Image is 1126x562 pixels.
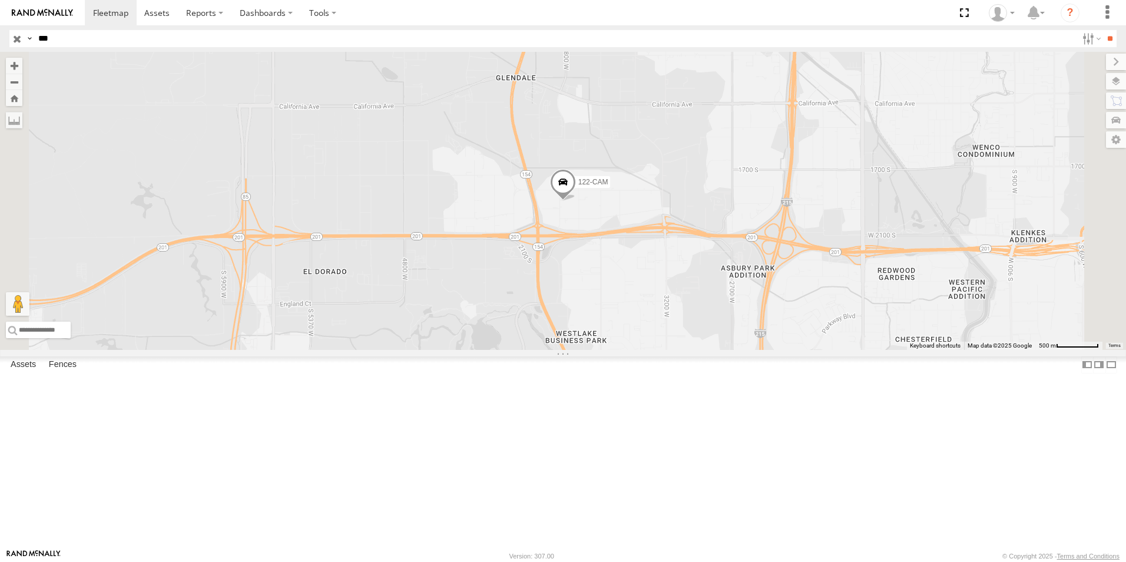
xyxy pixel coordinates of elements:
button: Zoom Home [6,90,22,106]
button: Drag Pegman onto the map to open Street View [6,292,29,316]
a: Visit our Website [6,550,61,562]
span: 122-CAM [578,178,608,187]
label: Fences [43,356,82,373]
img: rand-logo.svg [12,9,73,17]
span: Map data ©2025 Google [968,342,1032,349]
label: Assets [5,356,42,373]
div: © Copyright 2025 - [1002,553,1120,560]
label: Dock Summary Table to the Left [1081,356,1093,373]
button: Zoom out [6,74,22,90]
label: Hide Summary Table [1105,356,1117,373]
a: Terms (opens in new tab) [1108,343,1121,348]
label: Measure [6,112,22,128]
label: Search Query [25,30,34,47]
div: Keith Washburn [985,4,1019,22]
button: Zoom in [6,58,22,74]
label: Dock Summary Table to the Right [1093,356,1105,373]
i: ? [1061,4,1079,22]
span: 500 m [1039,342,1056,349]
label: Search Filter Options [1078,30,1103,47]
div: Version: 307.00 [509,553,554,560]
a: Terms and Conditions [1057,553,1120,560]
button: Keyboard shortcuts [910,342,961,350]
label: Map Settings [1106,131,1126,148]
button: Map Scale: 500 m per 69 pixels [1035,342,1102,350]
